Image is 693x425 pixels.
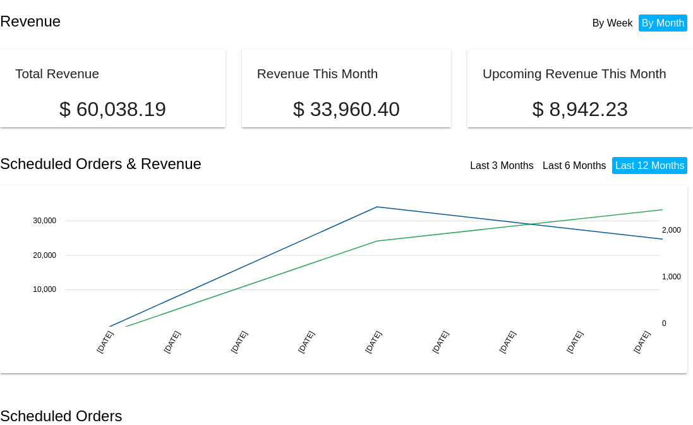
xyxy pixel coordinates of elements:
[363,329,383,354] text: [DATE]
[431,329,450,354] text: [DATE]
[615,160,684,171] a: Last 12 Months
[565,329,584,354] text: [DATE]
[662,226,681,235] text: 2,000
[662,272,681,281] text: 1,000
[483,66,666,81] h2: Upcoming Revenue This Month
[632,329,651,354] text: [DATE]
[33,285,56,294] text: 10,000
[639,15,688,32] li: By Month
[589,15,636,32] li: By Week
[483,98,678,121] p: $ 8,942.23
[33,216,56,225] text: 30,000
[543,160,606,171] a: Last 6 Months
[498,329,517,354] text: [DATE]
[162,329,182,354] text: [DATE]
[296,329,316,354] text: [DATE]
[229,329,249,354] text: [DATE]
[662,318,666,327] text: 0
[15,98,210,121] p: $ 60,038.19
[15,66,99,81] h2: Total Revenue
[33,250,56,259] text: 20,000
[470,160,534,171] a: Last 3 Months
[95,329,114,354] text: [DATE]
[257,98,436,121] p: $ 33,960.40
[257,66,378,81] h2: Revenue This Month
